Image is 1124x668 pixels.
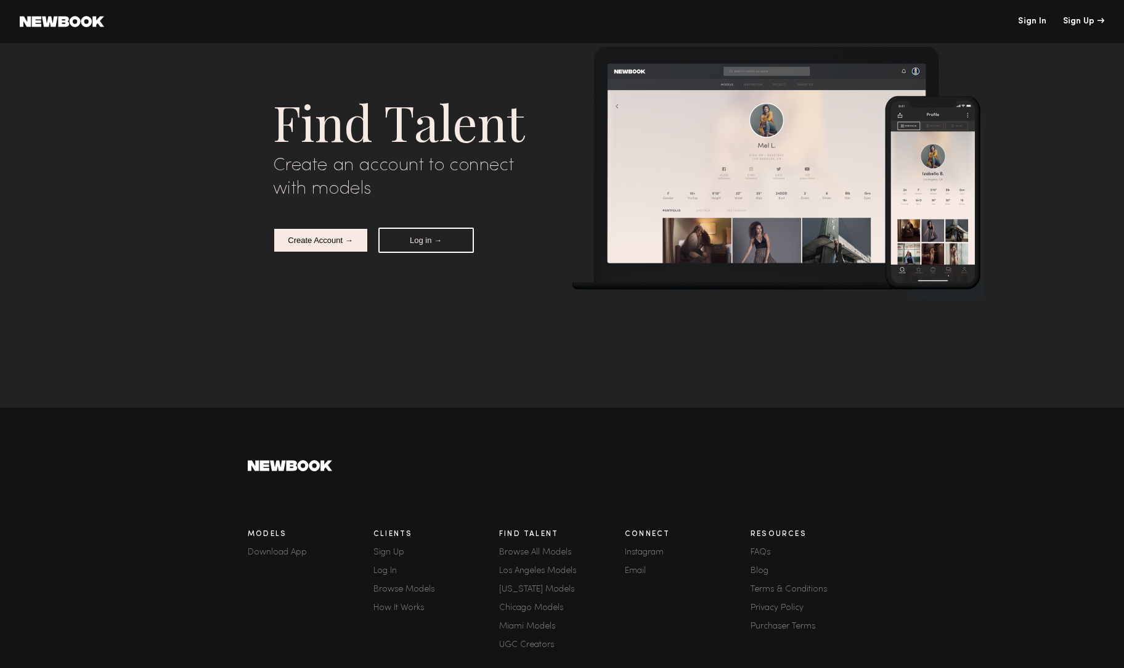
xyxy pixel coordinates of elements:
[572,46,983,299] img: devices.png
[751,530,876,538] h3: Resources
[373,585,499,594] a: Browse Models
[373,567,499,575] a: Log In
[1018,17,1046,26] a: Sign In
[499,567,625,575] a: Los Angeles Models
[499,585,625,594] a: [US_STATE] Models
[378,228,474,253] button: Log in →
[751,548,876,557] a: FAQs
[499,622,625,631] a: Miami Models
[248,530,373,538] h3: Models
[499,604,625,612] a: Chicago Models
[499,641,625,649] a: UGC Creators
[373,548,499,557] div: Sign Up
[751,567,876,575] a: Blog
[751,622,876,631] a: Purchaser Terms
[373,604,499,612] a: How It Works
[499,548,625,557] a: Browse All Models
[625,548,751,557] a: Instagram
[625,530,751,538] h3: Connect
[373,530,499,538] h3: Clients
[273,88,553,154] div: Find Talent
[751,585,876,594] a: Terms & Conditions
[273,154,553,200] div: Create an account to connect with models
[1063,17,1104,26] div: Sign Up
[499,530,625,538] h3: Find Talent
[625,567,751,575] a: Email
[273,228,369,253] button: Create Account →
[248,548,373,557] a: Download App
[751,604,876,612] a: Privacy Policy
